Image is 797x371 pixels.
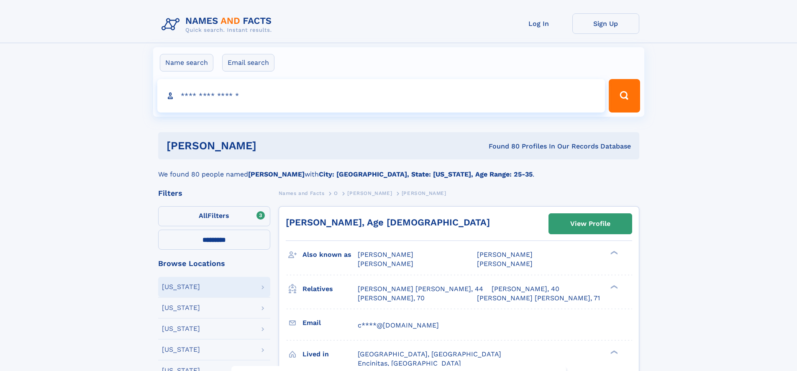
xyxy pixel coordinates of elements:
div: [US_STATE] [162,346,200,353]
span: [PERSON_NAME] [477,251,533,258]
div: [US_STATE] [162,325,200,332]
a: [PERSON_NAME] [PERSON_NAME], 44 [358,284,483,294]
div: [US_STATE] [162,284,200,290]
h3: Relatives [302,282,358,296]
a: Log In [505,13,572,34]
div: View Profile [570,214,610,233]
img: Logo Names and Facts [158,13,279,36]
span: O [334,190,338,196]
b: City: [GEOGRAPHIC_DATA], State: [US_STATE], Age Range: 25-35 [319,170,533,178]
a: [PERSON_NAME], 70 [358,294,425,303]
span: [PERSON_NAME] [347,190,392,196]
span: [GEOGRAPHIC_DATA], [GEOGRAPHIC_DATA] [358,350,501,358]
a: [PERSON_NAME], Age [DEMOGRAPHIC_DATA] [286,217,490,228]
h1: [PERSON_NAME] [167,141,373,151]
div: ❯ [608,349,618,355]
a: [PERSON_NAME] [PERSON_NAME], 71 [477,294,600,303]
b: [PERSON_NAME] [248,170,305,178]
a: Names and Facts [279,188,325,198]
input: search input [157,79,605,113]
a: [PERSON_NAME], 40 [492,284,559,294]
a: [PERSON_NAME] [347,188,392,198]
button: Search Button [609,79,640,113]
span: All [199,212,208,220]
label: Email search [222,54,274,72]
span: [PERSON_NAME] [477,260,533,268]
h3: Lived in [302,347,358,361]
label: Filters [158,206,270,226]
div: ❯ [608,250,618,256]
div: Found 80 Profiles In Our Records Database [372,142,631,151]
h3: Also known as [302,248,358,262]
div: [US_STATE] [162,304,200,311]
div: Filters [158,189,270,197]
a: O [334,188,338,198]
div: Browse Locations [158,260,270,267]
span: [PERSON_NAME] [402,190,446,196]
label: Name search [160,54,213,72]
span: [PERSON_NAME] [358,251,413,258]
a: View Profile [549,214,632,234]
span: [PERSON_NAME] [358,260,413,268]
div: ❯ [608,284,618,289]
div: We found 80 people named with . [158,159,639,179]
a: Sign Up [572,13,639,34]
h3: Email [302,316,358,330]
span: Encinitas, [GEOGRAPHIC_DATA] [358,359,461,367]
